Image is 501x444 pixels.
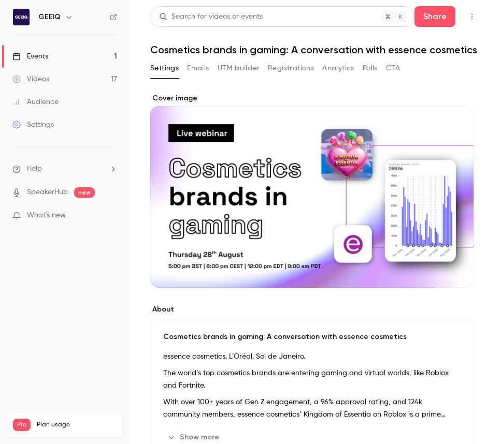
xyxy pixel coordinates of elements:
p: With over 100+ years of Gen Z engagement, a 96% approval rating, and 124k community members, esse... [163,396,461,421]
section: Cover image [150,93,474,288]
p: essence cosmetics. L’Oréal. Sol de Janeiro. [163,350,461,363]
button: Analytics [322,60,354,77]
p: The world’s top cosmetics brands are entering gaming and virtual worlds, like Roblox and Fortnite. [163,367,461,392]
button: Polls [363,60,378,77]
span: Pro [13,419,31,431]
div: Settings [12,120,54,130]
img: GEEIQ [13,9,30,25]
div: Events [12,51,48,62]
button: CTA [386,60,400,77]
button: Settings [150,60,179,77]
h1: Cosmetics brands in gaming: A conversation with essence cosmetics [150,43,480,56]
label: About [150,304,474,315]
div: Videos [12,74,49,84]
button: Emails [187,60,209,77]
h6: GEEIQ [38,12,61,22]
a: SpeakerHub [27,187,68,198]
span: new [74,187,95,198]
span: Help [27,164,42,174]
span: What's new [27,210,66,221]
button: Registrations [268,60,314,77]
button: Share [414,6,455,27]
button: UTM builder [218,60,260,77]
p: Cosmetics brands in gaming: A conversation with essence cosmetics [163,332,461,342]
li: help-dropdown-opener [12,164,117,174]
div: Audience [12,97,59,107]
span: Plan usage [37,421,117,429]
div: Search for videos or events [159,11,263,22]
label: Cover image [150,93,474,103]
